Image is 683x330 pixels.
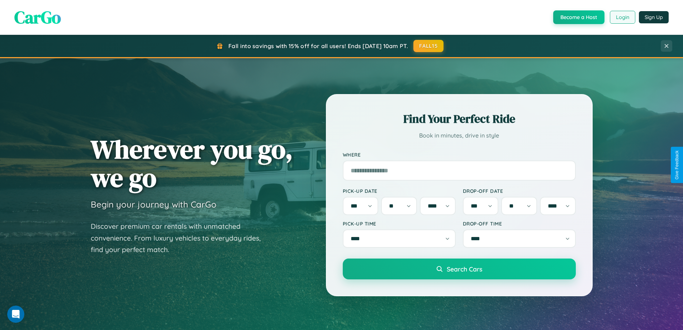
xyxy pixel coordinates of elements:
button: FALL15 [413,40,444,52]
button: Search Cars [343,259,576,279]
button: Sign Up [639,11,669,23]
h3: Begin your journey with CarGo [91,199,217,210]
span: Fall into savings with 15% off for all users! Ends [DATE] 10am PT. [228,42,408,50]
button: Login [610,11,635,24]
div: Give Feedback [674,150,679,180]
h1: Wherever you go, we go [91,135,293,192]
label: Pick-up Date [343,188,456,194]
iframe: Intercom live chat [7,306,24,323]
h2: Find Your Perfect Ride [343,111,576,127]
span: Search Cars [447,265,482,273]
label: Drop-off Time [463,220,576,227]
p: Book in minutes, drive in style [343,130,576,141]
label: Pick-up Time [343,220,456,227]
p: Discover premium car rentals with unmatched convenience. From luxury vehicles to everyday rides, ... [91,220,270,256]
span: CarGo [14,5,61,29]
label: Where [343,152,576,158]
label: Drop-off Date [463,188,576,194]
button: Become a Host [553,10,604,24]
